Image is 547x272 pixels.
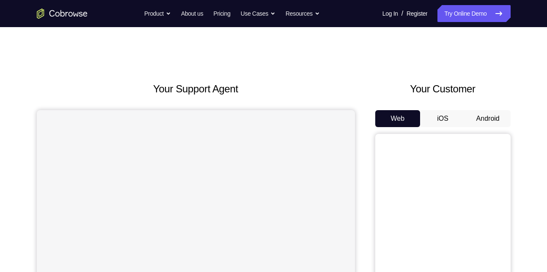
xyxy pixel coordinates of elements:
[241,5,275,22] button: Use Cases
[401,8,403,19] span: /
[375,110,421,127] button: Web
[37,81,355,97] h2: Your Support Agent
[37,8,88,19] a: Go to the home page
[375,81,511,97] h2: Your Customer
[407,5,427,22] a: Register
[213,5,230,22] a: Pricing
[181,5,203,22] a: About us
[420,110,465,127] button: iOS
[144,5,171,22] button: Product
[437,5,510,22] a: Try Online Demo
[382,5,398,22] a: Log In
[465,110,511,127] button: Android
[286,5,320,22] button: Resources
